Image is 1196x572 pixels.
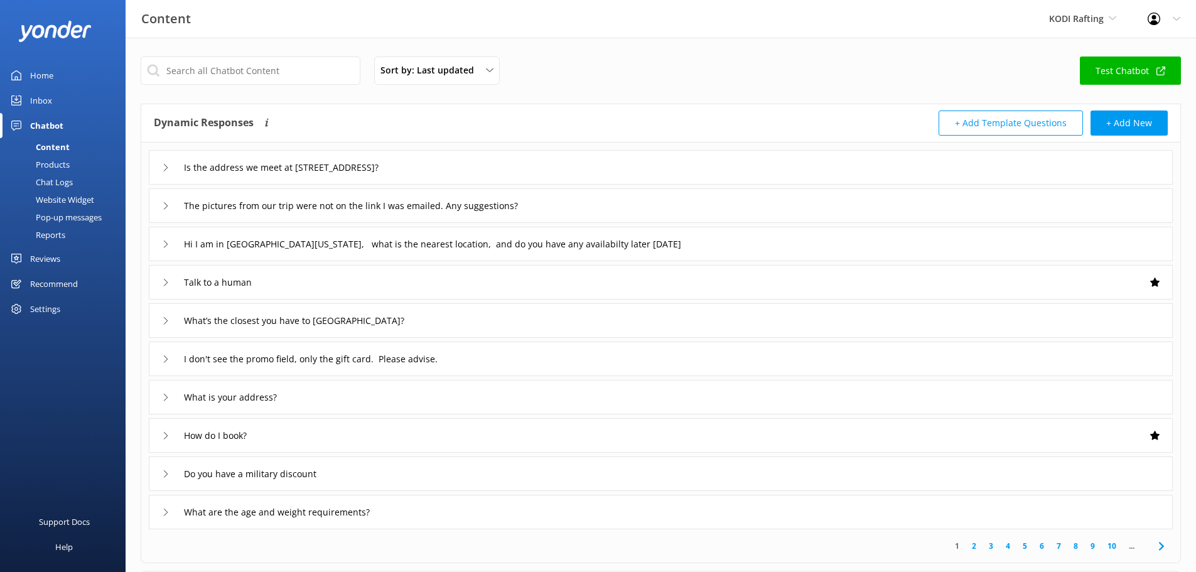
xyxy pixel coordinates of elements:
h3: Content [141,9,191,29]
input: Search all Chatbot Content [141,57,360,85]
a: 5 [1016,540,1033,552]
div: Chatbot [30,113,63,138]
div: Settings [30,296,60,321]
div: Content [8,138,70,156]
a: 6 [1033,540,1050,552]
a: Products [8,156,126,173]
a: Website Widget [8,191,126,208]
a: Pop-up messages [8,208,126,226]
div: Chat Logs [8,173,73,191]
a: Test Chatbot [1080,57,1181,85]
div: Website Widget [8,191,94,208]
div: Reviews [30,246,60,271]
a: 4 [999,540,1016,552]
div: Inbox [30,88,52,113]
a: 8 [1067,540,1084,552]
div: Help [55,534,73,559]
span: Sort by: Last updated [380,63,482,77]
a: 7 [1050,540,1067,552]
a: Reports [8,226,126,244]
a: 1 [949,540,966,552]
button: + Add New [1091,111,1168,136]
button: + Add Template Questions [939,111,1083,136]
a: 9 [1084,540,1101,552]
div: Support Docs [39,509,90,534]
a: 10 [1101,540,1123,552]
div: Recommend [30,271,78,296]
a: 2 [966,540,983,552]
h4: Dynamic Responses [154,111,254,136]
img: yonder-white-logo.png [19,21,91,41]
div: Home [30,63,53,88]
div: Reports [8,226,65,244]
a: Content [8,138,126,156]
a: Chat Logs [8,173,126,191]
span: KODI Rafting [1049,13,1104,24]
div: Pop-up messages [8,208,102,226]
a: 3 [983,540,999,552]
div: Products [8,156,70,173]
span: ... [1123,540,1141,552]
